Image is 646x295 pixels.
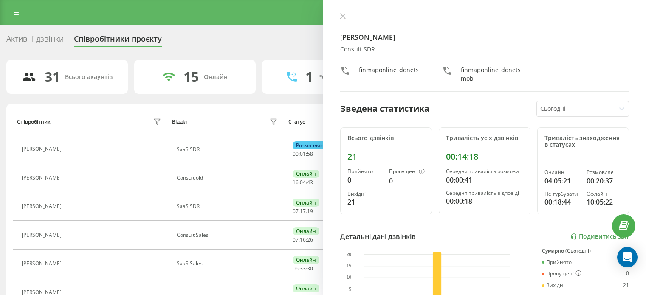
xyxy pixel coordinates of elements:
div: 15 [183,69,199,85]
div: Співробітники проєкту [74,34,162,48]
div: 1 [305,69,313,85]
div: Онлайн [544,169,580,175]
div: Онлайн [293,199,319,207]
span: 30 [307,265,313,272]
text: 5 [349,287,351,292]
span: 07 [293,236,299,243]
div: Детальні дані дзвінків [340,231,416,242]
div: Відділ [172,119,187,125]
div: Співробітник [17,119,51,125]
span: 16 [293,179,299,186]
span: 07 [293,208,299,215]
div: 21 [347,152,425,162]
span: 58 [307,150,313,157]
div: Розмовляють [318,73,359,81]
div: Середня тривалість відповіді [446,190,523,196]
div: : : [293,208,313,214]
text: 20 [347,252,352,257]
div: SaaS SDR [177,203,280,209]
text: 15 [347,264,352,268]
div: SaaS SDR [177,146,280,152]
h4: [PERSON_NAME] [340,32,629,42]
div: Розмовляє [293,141,326,149]
div: [PERSON_NAME] [22,232,64,238]
div: Не турбувати [544,191,580,197]
div: 00:18:44 [544,197,580,207]
div: Consult old [177,175,280,181]
div: Онлайн [293,227,319,235]
div: Consult Sales [177,232,280,238]
div: Пропущені [542,270,581,277]
div: 00:14:18 [446,152,523,162]
span: 26 [307,236,313,243]
div: : : [293,266,313,272]
div: 0 [626,270,629,277]
div: Активні дзвінки [6,34,64,48]
div: Статус [288,119,305,125]
div: 31 [45,69,60,85]
div: [PERSON_NAME] [22,203,64,209]
div: Прийнято [347,169,382,174]
div: Всього акаунтів [65,73,113,81]
div: Онлайн [293,256,319,264]
div: 0 [347,175,382,185]
span: 19 [307,208,313,215]
text: 10 [347,275,352,280]
div: 00:20:37 [587,176,622,186]
div: Середня тривалість розмови [446,169,523,174]
span: 16 [300,236,306,243]
div: Open Intercom Messenger [617,247,638,267]
div: Вихідні [347,191,382,197]
div: Тривалість знаходження в статусах [544,135,622,149]
div: [PERSON_NAME] [22,146,64,152]
div: : : [293,151,313,157]
div: [PERSON_NAME] [22,175,64,181]
div: Всього дзвінків [347,135,425,142]
div: Consult SDR [340,46,629,53]
a: Подивитись звіт [570,233,629,240]
div: 00:00:18 [446,196,523,206]
span: 33 [300,265,306,272]
div: 00:00:41 [446,175,523,185]
div: : : [293,237,313,243]
span: 43 [307,179,313,186]
div: Розмовляє [587,169,622,175]
div: [PERSON_NAME] [22,261,64,267]
div: 21 [347,197,382,207]
span: 00 [293,150,299,157]
div: Прийнято [542,259,572,265]
div: 04:05:21 [544,176,580,186]
span: 01 [300,150,306,157]
div: Онлайн [293,170,319,178]
span: 06 [293,265,299,272]
div: Тривалість усіх дзвінків [446,135,523,142]
div: finmaponline_donets [359,66,419,83]
div: SaaS Sales [177,261,280,267]
span: 04 [300,179,306,186]
div: Офлайн [587,191,622,197]
div: Вихідні [542,282,564,288]
div: 0 [389,176,425,186]
div: 21 [623,282,629,288]
div: : : [293,180,313,185]
div: Онлайн [293,284,319,292]
div: Онлайн [204,73,228,81]
span: 17 [300,208,306,215]
div: Зведена статистика [340,102,429,115]
div: Пропущені [389,169,425,175]
div: finmaponline_donets_mob [461,66,527,83]
div: 10:05:22 [587,197,622,207]
div: Сумарно (Сьогодні) [542,248,629,254]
